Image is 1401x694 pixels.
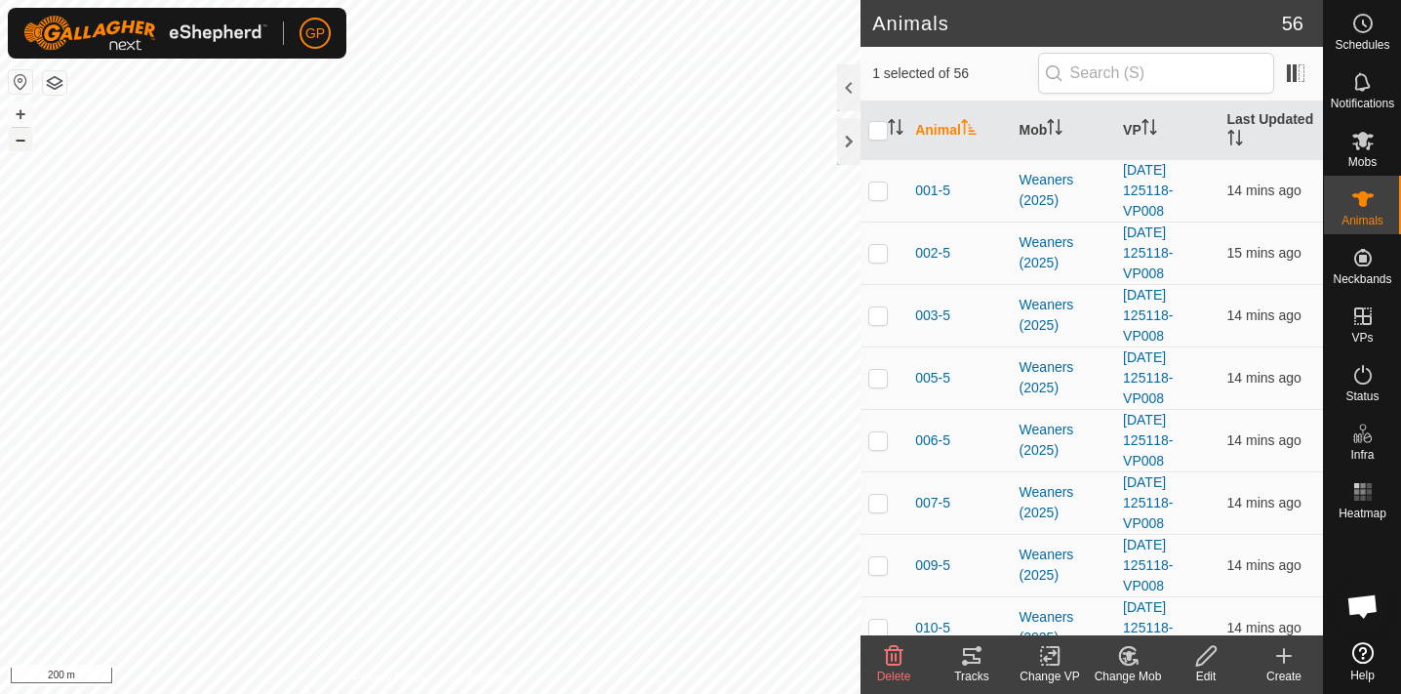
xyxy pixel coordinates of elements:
div: Open chat [1334,577,1392,635]
p-sorticon: Activate to sort [961,122,977,138]
div: Change VP [1011,668,1089,685]
span: 003-5 [915,306,950,326]
span: 005-5 [915,368,950,388]
span: 18 Sep 2025 at 10:02 am [1227,620,1301,635]
th: Mob [1012,102,1115,160]
p-sorticon: Activate to sort [1141,122,1157,138]
th: VP [1115,102,1219,160]
a: Help [1324,634,1401,689]
button: – [9,128,32,151]
a: [DATE] 125118-VP008 [1123,412,1173,469]
span: 18 Sep 2025 at 10:02 am [1227,370,1301,386]
a: Privacy Policy [353,669,426,686]
span: Infra [1350,449,1374,461]
span: 007-5 [915,493,950,513]
th: Last Updated [1220,102,1323,160]
span: 18 Sep 2025 at 10:02 am [1227,183,1301,198]
div: Tracks [933,668,1011,685]
span: 18 Sep 2025 at 10:02 am [1227,432,1301,448]
span: 006-5 [915,430,950,451]
div: Weaners (2025) [1020,607,1107,648]
span: Notifications [1331,98,1394,109]
div: Weaners (2025) [1020,545,1107,586]
a: [DATE] 125118-VP008 [1123,599,1173,656]
span: Delete [877,670,911,683]
span: GP [305,23,325,44]
div: Change Mob [1089,668,1167,685]
span: 009-5 [915,555,950,576]
span: 18 Sep 2025 at 10:02 am [1227,495,1301,510]
p-sorticon: Activate to sort [1047,122,1062,138]
a: [DATE] 125118-VP008 [1123,287,1173,344]
input: Search (S) [1038,53,1274,94]
a: Contact Us [450,669,507,686]
span: Status [1345,390,1379,402]
span: 1 selected of 56 [872,63,1037,84]
div: Weaners (2025) [1020,357,1107,398]
span: 001-5 [915,181,950,201]
span: 002-5 [915,243,950,264]
span: Help [1350,670,1375,681]
a: [DATE] 125118-VP008 [1123,537,1173,593]
img: Gallagher Logo [23,16,267,51]
span: Neckbands [1333,273,1391,285]
div: Weaners (2025) [1020,420,1107,461]
div: Weaners (2025) [1020,232,1107,273]
p-sorticon: Activate to sort [888,122,903,138]
button: Map Layers [43,71,66,95]
span: 56 [1282,9,1303,38]
span: Schedules [1335,39,1389,51]
span: Heatmap [1339,508,1386,519]
a: [DATE] 125118-VP008 [1123,349,1173,406]
span: 010-5 [915,618,950,638]
a: [DATE] 125118-VP008 [1123,162,1173,219]
p-sorticon: Activate to sort [1227,133,1243,148]
a: [DATE] 125118-VP008 [1123,474,1173,531]
a: [DATE] 125118-VP008 [1123,225,1173,281]
span: 18 Sep 2025 at 10:01 am [1227,557,1301,573]
div: Create [1245,668,1323,685]
span: Animals [1341,215,1383,226]
span: 18 Sep 2025 at 10:02 am [1227,307,1301,323]
div: Edit [1167,668,1245,685]
div: Weaners (2025) [1020,482,1107,523]
span: Mobs [1348,156,1377,168]
span: 18 Sep 2025 at 10:01 am [1227,245,1301,261]
h2: Animals [872,12,1282,35]
button: + [9,102,32,126]
th: Animal [907,102,1011,160]
span: VPs [1351,332,1373,344]
div: Weaners (2025) [1020,295,1107,336]
button: Reset Map [9,70,32,94]
div: Weaners (2025) [1020,170,1107,211]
